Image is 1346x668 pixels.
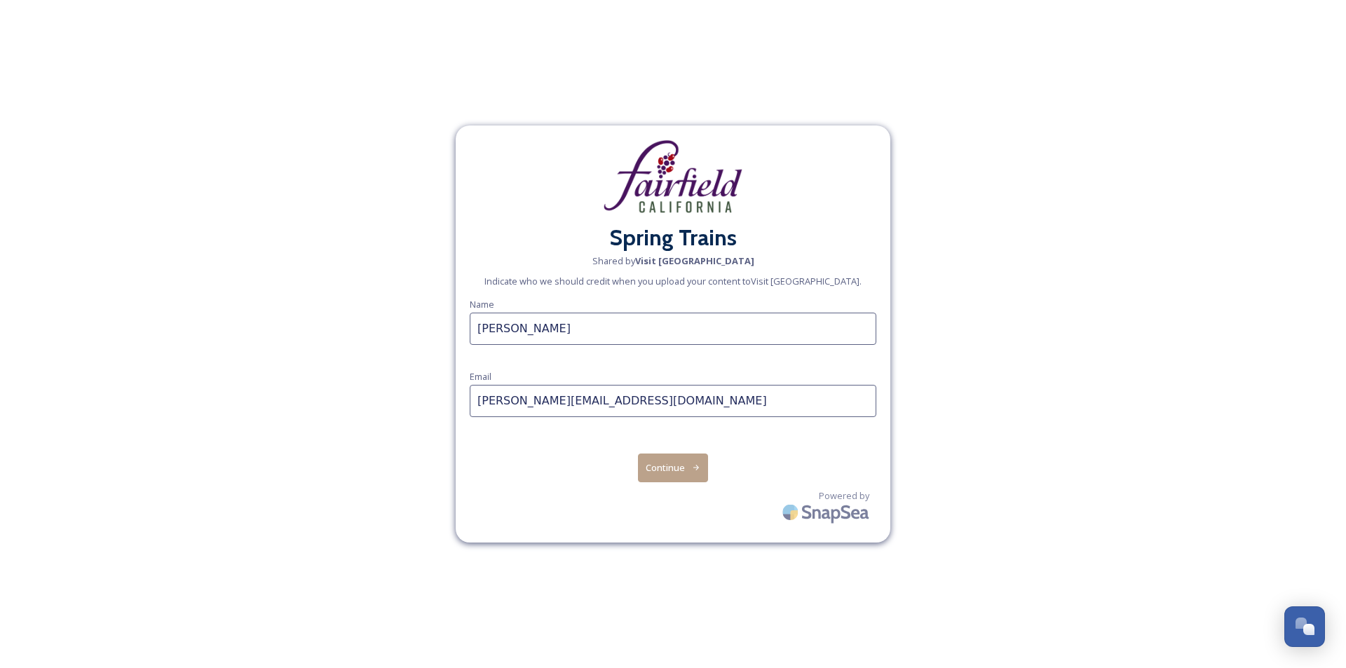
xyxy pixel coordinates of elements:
button: Continue [638,454,709,482]
span: Name [470,298,494,311]
strong: Visit [GEOGRAPHIC_DATA] [635,254,754,267]
input: Name [470,313,876,345]
img: fcvb-logo-2020-FINAL.png [603,139,743,214]
span: Email [470,370,491,383]
span: Powered by [819,489,869,503]
img: SnapSea Logo [778,496,876,529]
span: Shared by [592,254,754,268]
h2: Spring Trains [470,221,876,254]
span: Indicate who we should credit when you upload your content to Visit [GEOGRAPHIC_DATA] . [484,275,862,288]
input: photographer@snapsea.io [470,385,876,417]
button: Open Chat [1284,606,1325,647]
